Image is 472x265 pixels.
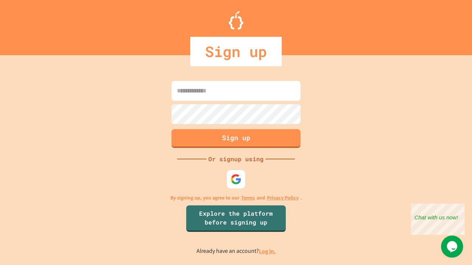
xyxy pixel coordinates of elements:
[411,204,465,235] iframe: chat widget
[186,205,286,232] a: Explore the platform before signing up
[230,174,242,185] img: google-icon.svg
[171,129,301,148] button: Sign up
[170,194,302,202] p: By signing up, you agree to our and .
[190,37,282,66] div: Sign up
[241,194,255,202] a: Terms
[206,155,265,163] div: Or signup using
[229,11,243,29] img: Logo.svg
[267,194,299,202] a: Privacy Policy
[441,236,465,258] iframe: chat widget
[259,247,276,255] a: Log in.
[197,247,276,256] p: Already have an account?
